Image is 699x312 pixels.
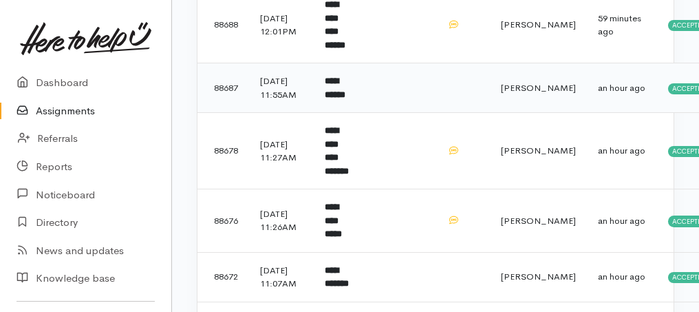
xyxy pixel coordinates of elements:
td: [DATE] 11:26AM [249,189,314,253]
span: [PERSON_NAME] [501,215,576,227]
time: an hour ago [598,82,645,94]
time: an hour ago [598,271,645,282]
time: 59 minutes ago [598,12,641,38]
time: an hour ago [598,145,645,156]
td: 88687 [197,63,249,113]
td: [DATE] 11:27AM [249,113,314,189]
span: [PERSON_NAME] [501,19,576,30]
span: [PERSON_NAME] [501,145,576,156]
time: an hour ago [598,215,645,227]
span: [PERSON_NAME] [501,82,576,94]
span: [PERSON_NAME] [501,271,576,282]
td: [DATE] 11:07AM [249,252,314,302]
td: [DATE] 11:55AM [249,63,314,113]
td: 88678 [197,113,249,189]
td: 88672 [197,252,249,302]
td: 88676 [197,189,249,253]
